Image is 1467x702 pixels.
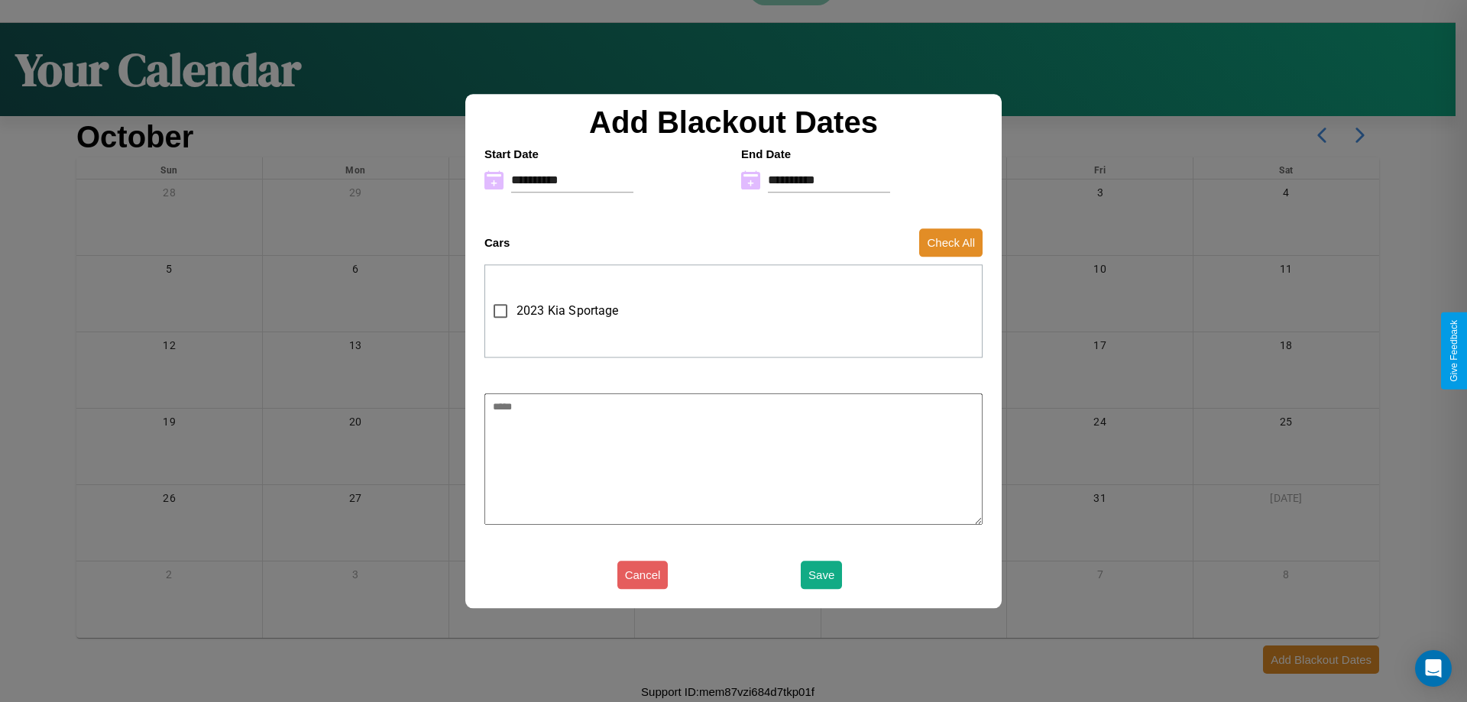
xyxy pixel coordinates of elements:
[617,561,669,589] button: Cancel
[517,302,619,320] span: 2023 Kia Sportage
[741,147,983,160] h4: End Date
[1415,650,1452,687] div: Open Intercom Messenger
[919,228,983,257] button: Check All
[801,561,842,589] button: Save
[1449,320,1459,382] div: Give Feedback
[477,105,990,140] h2: Add Blackout Dates
[484,147,726,160] h4: Start Date
[484,236,510,249] h4: Cars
